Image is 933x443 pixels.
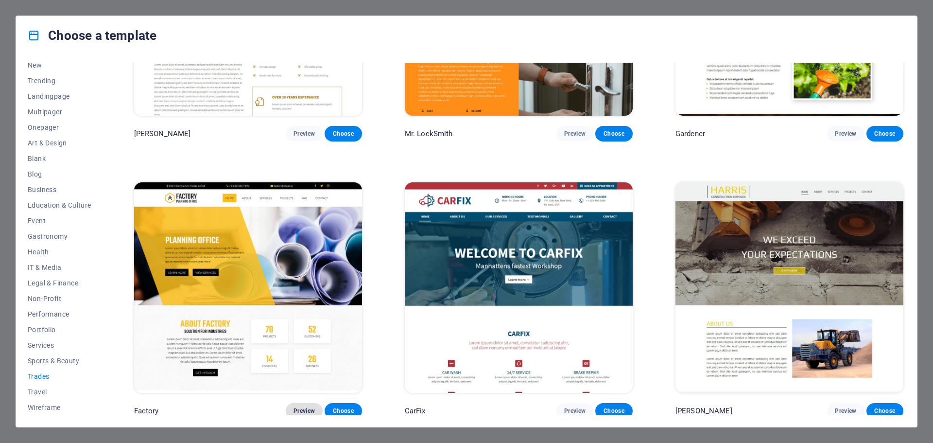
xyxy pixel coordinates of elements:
[28,77,91,85] span: Trending
[28,186,91,194] span: Business
[28,248,91,256] span: Health
[28,170,91,178] span: Blog
[874,130,896,138] span: Choose
[28,229,91,244] button: Gastronomy
[866,126,903,142] button: Choose
[28,388,91,396] span: Travel
[405,129,453,139] p: Mr. LockSmith
[595,126,632,142] button: Choose
[134,129,191,139] p: [PERSON_NAME]
[827,126,864,142] button: Preview
[332,407,354,415] span: Choose
[556,126,593,142] button: Preview
[286,403,323,419] button: Preview
[595,403,632,419] button: Choose
[28,353,91,369] button: Sports & Beauty
[28,260,91,275] button: IT & Media
[827,403,864,419] button: Preview
[28,400,91,415] button: Wireframe
[28,357,91,365] span: Sports & Beauty
[28,295,91,302] span: Non-Profit
[28,264,91,271] span: IT & Media
[874,407,896,415] span: Choose
[603,407,624,415] span: Choose
[28,310,91,318] span: Performance
[28,166,91,182] button: Blog
[28,279,91,287] span: Legal & Finance
[28,89,91,104] button: Landingpage
[28,384,91,400] button: Travel
[28,57,91,73] button: New
[134,406,159,416] p: Factory
[28,326,91,334] span: Portfolio
[28,372,91,380] span: Trades
[134,182,362,392] img: Factory
[675,129,705,139] p: Gardener
[28,120,91,135] button: Onepager
[835,130,856,138] span: Preview
[28,92,91,100] span: Landingpage
[28,73,91,89] button: Trending
[28,322,91,337] button: Portfolio
[603,130,624,138] span: Choose
[28,244,91,260] button: Health
[28,104,91,120] button: Multipager
[675,406,732,416] p: [PERSON_NAME]
[28,275,91,291] button: Legal & Finance
[405,182,633,392] img: CarFix
[28,108,91,116] span: Multipager
[564,407,586,415] span: Preview
[28,135,91,151] button: Art & Design
[28,201,91,209] span: Education & Culture
[405,406,426,416] p: CarFix
[28,197,91,213] button: Education & Culture
[28,404,91,411] span: Wireframe
[564,130,586,138] span: Preview
[28,341,91,349] span: Services
[286,126,323,142] button: Preview
[294,407,315,415] span: Preview
[325,403,362,419] button: Choose
[294,130,315,138] span: Preview
[675,182,903,392] img: Harris
[28,182,91,197] button: Business
[28,61,91,69] span: New
[28,232,91,240] span: Gastronomy
[28,151,91,166] button: Blank
[332,130,354,138] span: Choose
[866,403,903,419] button: Choose
[28,291,91,306] button: Non-Profit
[28,28,156,43] h4: Choose a template
[835,407,856,415] span: Preview
[325,126,362,142] button: Choose
[28,369,91,384] button: Trades
[556,403,593,419] button: Preview
[28,337,91,353] button: Services
[28,139,91,147] span: Art & Design
[28,155,91,162] span: Blank
[28,217,91,225] span: Event
[28,306,91,322] button: Performance
[28,213,91,229] button: Event
[28,124,91,131] span: Onepager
